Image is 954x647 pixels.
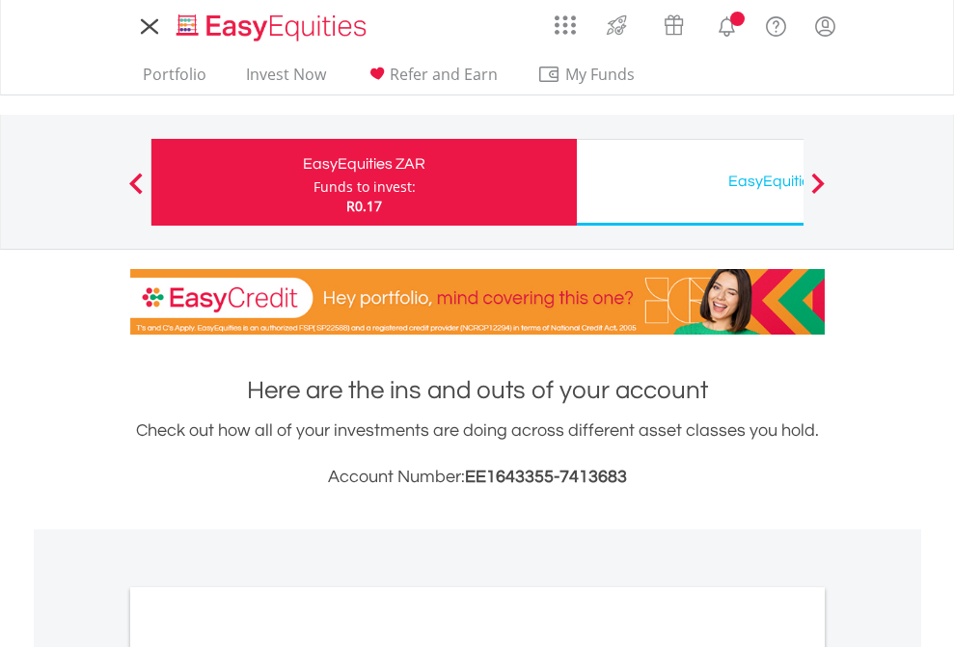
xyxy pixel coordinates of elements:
span: Refer and Earn [390,64,498,85]
img: vouchers-v2.svg [658,10,690,40]
a: Invest Now [238,65,334,94]
div: Funds to invest: [313,177,416,197]
button: Next [799,182,837,202]
h1: Here are the ins and outs of your account [130,373,825,408]
h3: Account Number: [130,464,825,491]
img: EasyCredit Promotion Banner [130,269,825,335]
a: My Profile [801,5,850,47]
button: Previous [117,182,155,202]
a: AppsGrid [542,5,588,36]
a: FAQ's and Support [751,5,801,43]
a: Portfolio [135,65,214,94]
span: My Funds [537,62,664,87]
a: Home page [169,5,374,43]
img: EasyEquities_Logo.png [173,12,374,43]
a: Refer and Earn [358,65,505,94]
img: grid-menu-icon.svg [555,14,576,36]
img: thrive-v2.svg [601,10,633,40]
a: Vouchers [645,5,702,40]
div: EasyEquities ZAR [163,150,565,177]
a: Notifications [702,5,751,43]
div: Check out how all of your investments are doing across different asset classes you hold. [130,418,825,491]
span: R0.17 [346,197,382,215]
span: EE1643355-7413683 [465,468,627,486]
